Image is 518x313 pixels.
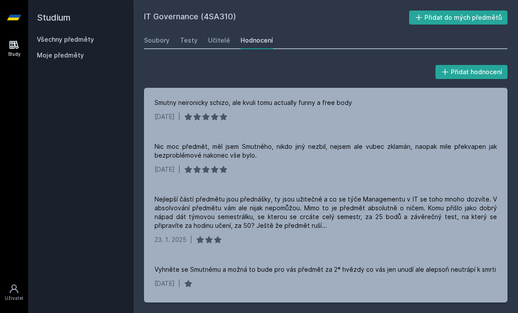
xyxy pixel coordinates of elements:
[208,36,230,45] div: Učitelé
[155,98,352,107] div: Smutny neironicky schizo, ale kvuli tomu actually funny a free body
[155,265,496,274] div: Vyhněte se Smutnému a možná to bude pro vás předmět za 2* hvězdy co vás jen unudí ale alepsoň neu...
[208,32,230,49] a: Učitelé
[144,36,169,45] div: Soubory
[155,195,497,230] div: Nejlepší částí předmětu jsou přednášky, ty jsou užitečné a co se týče Managementu v IT se toho mn...
[241,36,273,45] div: Hodnocení
[155,279,175,288] div: [DATE]
[5,295,23,302] div: Uživatel
[155,142,497,160] div: Nic moc předmět, měl jsem Smutného, nikdo jiný nezbil, nejsem ale vubec zklamán, naopak mile přek...
[409,11,508,25] button: Přidat do mých předmětů
[155,165,175,174] div: [DATE]
[241,32,273,49] a: Hodnocení
[190,235,192,244] div: |
[180,32,198,49] a: Testy
[144,32,169,49] a: Soubory
[8,51,21,58] div: Study
[178,279,180,288] div: |
[180,36,198,45] div: Testy
[2,279,26,306] a: Uživatel
[155,112,175,121] div: [DATE]
[2,35,26,62] a: Study
[178,112,180,121] div: |
[155,235,187,244] div: 23. 1. 2025
[37,51,84,60] span: Moje předměty
[144,11,409,25] h2: IT Governance (4SA310)
[178,165,180,174] div: |
[435,65,508,79] button: Přidat hodnocení
[37,36,94,43] a: Všechny předměty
